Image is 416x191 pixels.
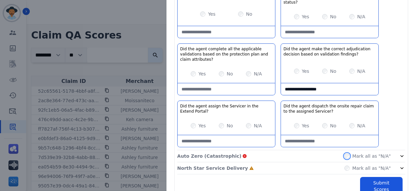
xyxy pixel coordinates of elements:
label: Yes [199,122,206,129]
label: Mark all as "N/A" [352,165,391,171]
p: Auto Zero (Catastrophic) [177,153,241,159]
label: N/A [357,13,365,20]
label: No [227,71,233,77]
label: No [330,68,336,74]
label: No [330,13,336,20]
label: No [330,122,336,129]
h3: Did the agent make the correct adjudication decision based on validation findings? [284,46,376,57]
label: Yes [302,122,309,129]
label: Mark all as "N/A" [352,153,391,159]
label: N/A [357,68,365,74]
label: Yes [302,68,309,74]
p: North Star Service Delivery [177,165,248,171]
label: Yes [302,13,309,20]
h3: Did the agent complete all the applicable validations based on the protection plan and claim attr... [180,46,272,62]
label: No [246,11,252,17]
label: N/A [357,122,365,129]
label: No [227,122,233,129]
label: N/A [254,71,262,77]
h3: Did the agent dispatch the onsite repair claim to the assigned Servicer? [284,103,376,114]
h3: Did the agent assign the Servicer in the Extend Portal? [180,103,272,114]
label: N/A [254,122,262,129]
label: Yes [199,71,206,77]
label: Yes [208,11,216,17]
